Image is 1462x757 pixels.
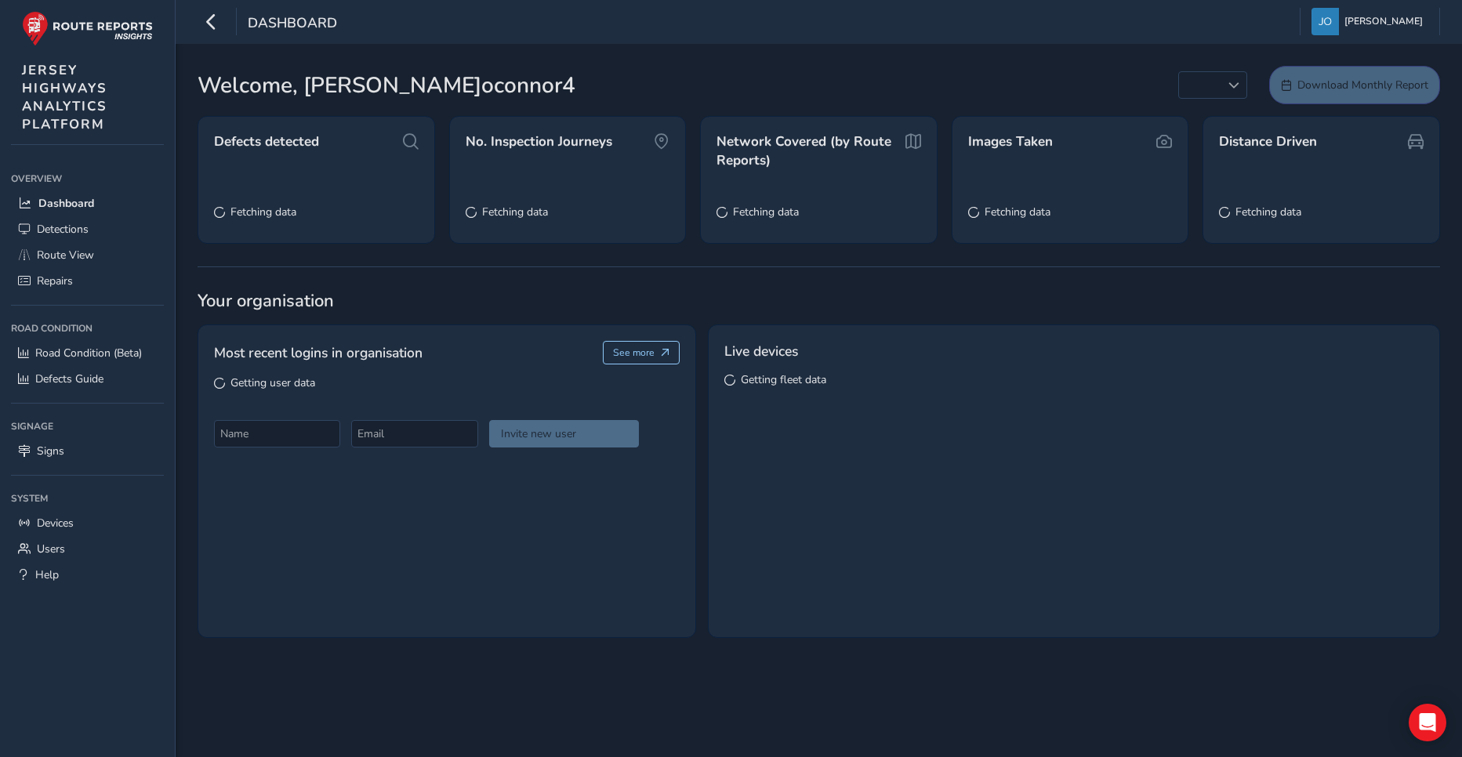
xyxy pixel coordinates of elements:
[968,132,1053,151] span: Images Taken
[230,375,315,390] span: Getting user data
[214,342,423,363] span: Most recent logins in organisation
[11,216,164,242] a: Detections
[1235,205,1301,219] span: Fetching data
[11,268,164,294] a: Repairs
[11,536,164,562] a: Users
[38,196,94,211] span: Dashboard
[11,438,164,464] a: Signs
[35,567,59,582] span: Help
[603,341,680,364] button: See more
[733,205,799,219] span: Fetching data
[22,11,153,46] img: rr logo
[37,248,94,263] span: Route View
[11,415,164,438] div: Signage
[22,61,107,133] span: JERSEY HIGHWAYS ANALYTICS PLATFORM
[985,205,1050,219] span: Fetching data
[482,205,548,219] span: Fetching data
[613,346,655,359] span: See more
[11,242,164,268] a: Route View
[11,317,164,340] div: Road Condition
[37,444,64,458] span: Signs
[11,510,164,536] a: Devices
[198,289,1440,313] span: Your organisation
[1219,132,1317,151] span: Distance Driven
[1311,8,1339,35] img: diamond-layout
[37,541,65,556] span: Users
[724,341,798,361] span: Live devices
[351,420,477,447] input: Email
[1311,8,1428,35] button: [PERSON_NAME]
[37,222,89,237] span: Detections
[11,167,164,190] div: Overview
[214,132,319,151] span: Defects detected
[11,366,164,392] a: Defects Guide
[1409,704,1446,741] div: Open Intercom Messenger
[37,273,73,288] span: Repairs
[37,516,74,531] span: Devices
[248,13,337,35] span: Dashboard
[35,371,103,386] span: Defects Guide
[230,205,296,219] span: Fetching data
[466,132,612,151] span: No. Inspection Journeys
[198,69,575,102] span: Welcome, [PERSON_NAME]oconnor4
[35,346,142,360] span: Road Condition (Beta)
[11,190,164,216] a: Dashboard
[1344,8,1423,35] span: [PERSON_NAME]
[11,340,164,366] a: Road Condition (Beta)
[11,562,164,588] a: Help
[214,420,340,447] input: Name
[716,132,901,169] span: Network Covered (by Route Reports)
[741,372,826,387] span: Getting fleet data
[11,487,164,510] div: System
